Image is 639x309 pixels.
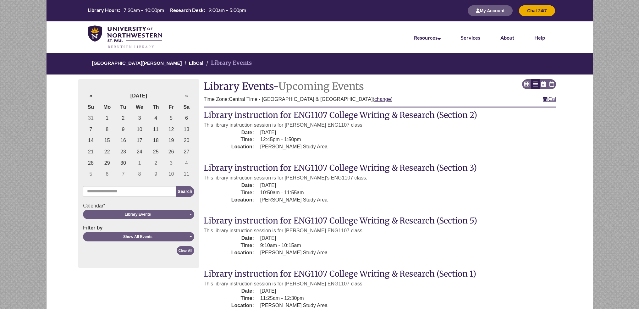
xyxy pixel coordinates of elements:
[179,124,194,135] td: 13
[374,97,391,102] a: change
[163,146,179,157] td: 26
[260,136,556,143] dd: 12:45pm - 1:50pm
[131,157,148,169] td: 1
[99,135,116,146] td: 15
[260,143,556,151] dd: [PERSON_NAME] Study Area
[131,146,148,157] td: 24
[116,102,131,113] th: Tu
[116,135,131,146] td: 16
[85,7,249,15] a: Hours Today
[260,249,556,257] dd: [PERSON_NAME] Study Area
[179,135,194,146] td: 20
[260,295,556,302] dd: 11:25am - 12:30pm
[461,35,480,41] a: Services
[83,157,99,169] td: 28
[83,202,105,210] label: Calendar
[148,135,163,146] td: 18
[83,146,99,157] td: 21
[124,7,164,13] span: 7:30am – 10:00pm
[204,174,556,182] div: This library instruction session is for [PERSON_NAME]'s ENG1107 class.
[99,113,116,124] td: 1
[260,182,556,189] dd: [DATE]
[83,90,99,102] th: «
[260,288,556,295] dd: [DATE]
[229,97,373,102] span: Central Time - [GEOGRAPHIC_DATA] & [GEOGRAPHIC_DATA]
[177,246,194,255] a: Clear All
[99,124,116,135] td: 8
[204,110,477,120] a: Library instruction for ENG1107 College Writing & Research (Section 2)
[116,157,131,169] td: 30
[99,102,116,113] th: Mo
[83,210,194,219] button: Library Events
[260,189,556,196] dd: 10:50am - 11:55am
[99,168,116,180] td: 6
[204,136,254,143] dt: Time:
[83,90,194,180] table: Date Picker
[83,113,99,124] td: 31
[414,35,441,41] a: Resources
[83,232,194,241] button: Show All Events
[88,25,163,49] img: UNWSP Library Logo
[148,168,163,180] td: 9
[85,212,191,217] div: Library Events
[179,90,194,102] th: »
[204,216,477,226] a: Library instruction for ENG1107 College Writing & Research (Section 5)
[204,80,273,93] span: Library Events
[260,196,556,204] dd: [PERSON_NAME] Study Area
[163,157,179,169] td: 3
[204,196,254,204] dt: Location:
[208,7,246,13] span: 9:00am – 5:00pm
[189,60,203,66] a: LibCal
[204,163,477,173] a: Library instruction for ENG1107 College Writing & Research (Section 3)
[179,102,194,113] th: Sa
[92,60,182,66] a: [GEOGRAPHIC_DATA][PERSON_NAME]
[163,168,179,180] td: 10
[204,295,254,302] dt: Time:
[179,168,194,180] td: 11
[116,146,131,157] td: 23
[204,227,556,235] div: This library instruction session is for [PERSON_NAME] ENG1107 class.
[116,124,131,135] td: 9
[85,7,249,14] table: Hours Today
[83,135,99,146] td: 14
[131,113,148,124] td: 3
[116,113,131,124] td: 2
[205,58,252,68] li: Library Events
[204,235,254,242] dt: Date:
[204,143,254,151] dt: Location:
[35,53,604,74] nav: Breadcrumb
[131,102,148,113] th: We
[534,35,545,41] a: Help
[519,8,555,13] a: Chat 24/7
[116,168,131,180] td: 7
[260,129,556,136] dd: [DATE]
[83,225,102,230] span: Filter by
[543,97,556,102] a: iCal
[260,242,556,249] dd: 9:10am - 10:15am
[99,90,179,102] th: [DATE]
[204,121,556,129] div: This library instruction session is for [PERSON_NAME] ENG1107 class.
[204,242,254,249] dt: Time:
[204,249,254,257] dt: Location:
[204,95,556,103] div: Time Zone: ( )
[163,135,179,146] td: 19
[179,157,194,169] td: 4
[131,135,148,146] td: 17
[103,203,105,208] span: Required
[204,288,254,295] dt: Date:
[179,146,194,157] td: 27
[131,124,148,135] td: 10
[519,5,555,16] button: Chat 24/7
[204,81,556,92] h1: -
[99,146,116,157] td: 22
[131,168,148,180] td: 8
[163,113,179,124] td: 5
[468,8,513,13] a: My Account
[148,146,163,157] td: 25
[260,235,556,242] dd: [DATE]
[204,269,476,279] a: Library instruction for ENG1107 College Writing & Research (Section 1)
[83,102,99,113] th: Su
[500,35,514,41] a: About
[204,182,254,189] dt: Date:
[83,124,99,135] td: 7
